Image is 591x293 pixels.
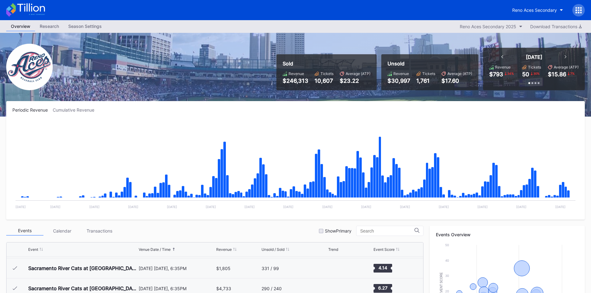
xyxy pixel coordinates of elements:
div: 34 % [507,71,514,76]
text: [DATE] [322,205,333,209]
div: Revenue [393,71,409,76]
div: 10,607 [315,78,334,84]
text: 6.27 [378,285,387,291]
div: [DATE] [DATE], 6:35PM [139,286,215,291]
text: [DATE] [50,205,60,209]
div: $1,805 [216,266,231,271]
text: [DATE] [167,205,177,209]
div: Revenue [289,71,304,76]
text: [DATE] [516,205,526,209]
text: [DATE] [555,205,566,209]
div: Events [6,226,43,236]
div: Average (ATP) [554,65,579,69]
text: [DATE] [16,205,26,209]
div: Venue Date / Time [139,247,171,252]
div: Cumulative Revenue [53,107,99,113]
div: Sacramento River Cats at [GEOGRAPHIC_DATA] Aces [28,265,137,271]
div: 290 / 240 [262,286,282,291]
div: Events Overview [436,232,579,237]
button: Download Transactions [527,22,585,31]
div: Periodic Revenue [12,107,53,113]
text: 40 [445,259,449,262]
img: RenoAces.png [6,44,53,90]
div: Sold [283,60,370,67]
text: 50 [445,243,449,247]
div: 50 [522,71,529,78]
div: $23.22 [340,78,370,84]
div: Download Transactions [530,24,582,29]
div: 30 % [533,71,540,76]
div: 7 % [570,71,575,76]
text: 20 [445,289,449,293]
div: Reno Aces Secondary [512,7,557,13]
text: [DATE] [89,205,100,209]
div: 1,761 [416,78,435,84]
input: Search [360,229,414,233]
a: Research [35,22,64,31]
text: [DATE] [283,205,293,209]
svg: Chart title [12,120,579,213]
div: Average (ATP) [346,71,370,76]
div: Revenue [495,65,511,69]
div: $30,997 [387,78,410,84]
div: Calendar [43,226,81,236]
div: Sacramento River Cats at [GEOGRAPHIC_DATA] Aces [28,285,137,291]
div: Tickets [422,71,435,76]
a: Overview [6,22,35,31]
div: Tickets [528,65,541,69]
text: 4.14 [378,265,387,270]
text: [DATE] [128,205,138,209]
div: Average (ATP) [447,71,472,76]
text: [DATE] [244,205,255,209]
text: [DATE] [361,205,371,209]
a: Season Settings [64,22,106,31]
div: Show Primary [325,228,351,233]
div: $793 [489,71,503,78]
text: [DATE] [400,205,410,209]
div: Trend [328,247,338,252]
div: [DATE] [526,54,542,60]
div: Revenue [216,247,232,252]
div: $246,313 [283,78,308,84]
div: $17.60 [441,78,472,84]
div: Event Score [374,247,395,252]
svg: Chart title [328,260,347,276]
button: Reno Aces Secondary 2025 [457,22,526,31]
div: Unsold / Sold [262,247,284,252]
div: Event [28,247,38,252]
text: [DATE] [439,205,449,209]
div: Transactions [81,226,118,236]
div: Unsold [387,60,472,67]
text: [DATE] [477,205,488,209]
text: 30 [445,274,449,277]
div: $15.86 [548,71,566,78]
div: Reno Aces Secondary 2025 [460,24,516,29]
div: Tickets [320,71,334,76]
button: Reno Aces Secondary [508,4,568,16]
div: [DATE] [DATE], 6:35PM [139,266,215,271]
div: $4,733 [216,286,231,291]
text: [DATE] [206,205,216,209]
div: 331 / 99 [262,266,279,271]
